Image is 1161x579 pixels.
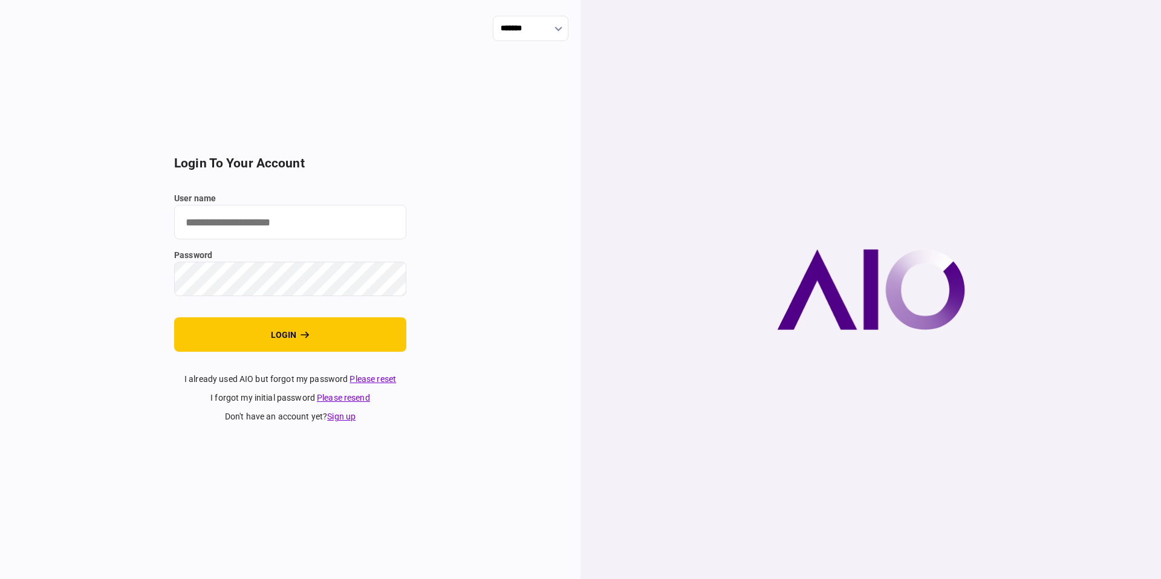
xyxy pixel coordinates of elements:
[174,410,406,423] div: don't have an account yet ?
[493,16,568,41] input: show language options
[327,412,356,421] a: Sign up
[174,249,406,262] label: password
[174,156,406,171] h2: login to your account
[317,393,370,403] a: Please resend
[777,249,965,330] img: AIO company logo
[174,317,406,352] button: login
[174,392,406,404] div: I forgot my initial password
[174,373,406,386] div: I already used AIO but forgot my password
[174,205,406,239] input: user name
[174,192,406,205] label: user name
[174,262,406,296] input: password
[350,374,396,384] a: Please reset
